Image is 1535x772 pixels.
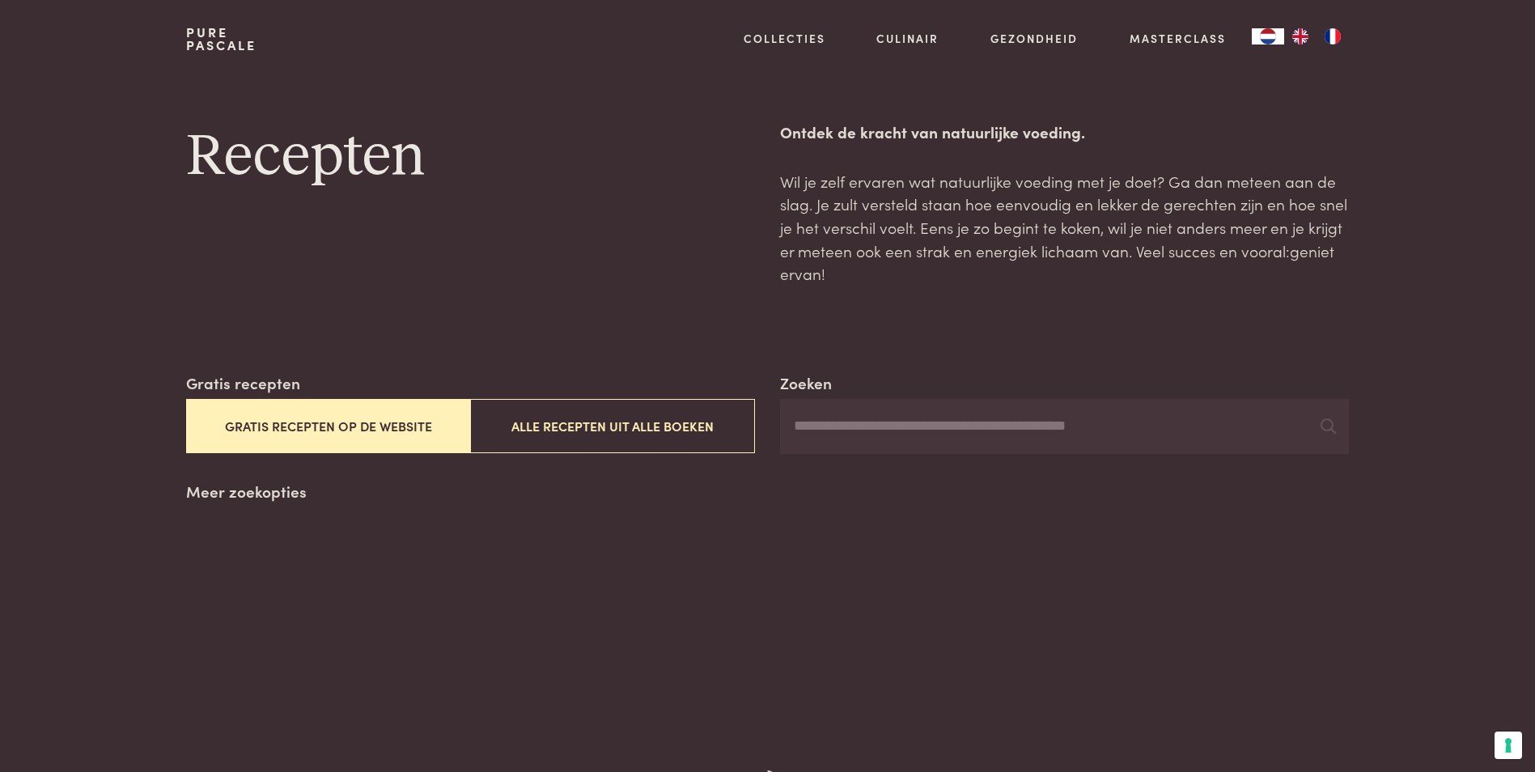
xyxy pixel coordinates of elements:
[1252,28,1349,45] aside: Language selected: Nederlands
[990,30,1078,47] a: Gezondheid
[780,371,832,395] label: Zoeken
[1130,30,1226,47] a: Masterclass
[1317,28,1349,45] a: FR
[186,371,300,395] label: Gratis recepten
[1252,28,1284,45] div: Language
[780,121,1085,142] strong: Ontdek de kracht van natuurlijke voeding.
[744,30,825,47] a: Collecties
[876,30,939,47] a: Culinair
[186,26,257,52] a: PurePascale
[470,399,754,453] button: Alle recepten uit alle boeken
[1495,732,1522,759] button: Uw voorkeuren voor toestemming voor trackingtechnologieën
[1252,28,1284,45] a: NL
[1284,28,1317,45] a: EN
[1284,28,1349,45] ul: Language list
[780,170,1348,286] p: Wil je zelf ervaren wat natuurlijke voeding met je doet? Ga dan meteen aan de slag. Je zult verst...
[186,121,754,193] h1: Recepten
[186,399,470,453] button: Gratis recepten op de website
